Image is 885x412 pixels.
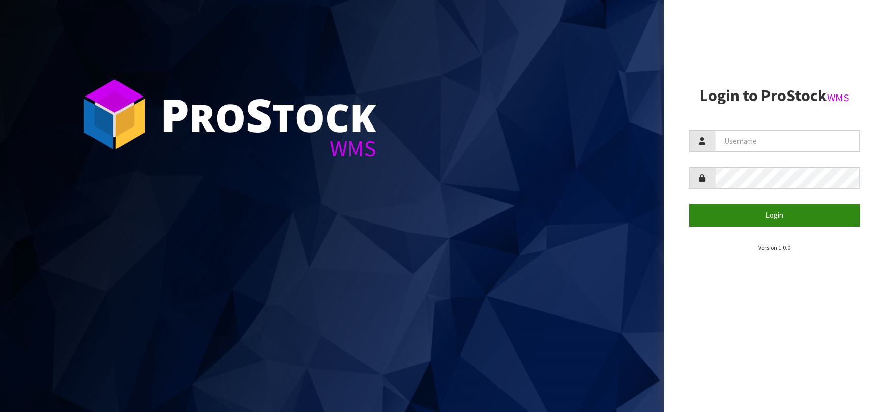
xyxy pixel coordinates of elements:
input: Username [715,130,860,152]
span: P [160,83,189,145]
span: S [246,83,272,145]
small: Version 1.0.0 [758,244,790,251]
h2: Login to ProStock [689,87,860,105]
button: Login [689,204,860,226]
div: WMS [160,137,376,160]
small: WMS [827,91,849,104]
div: ro tock [160,91,376,137]
img: ProStock Cube [76,76,153,152]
